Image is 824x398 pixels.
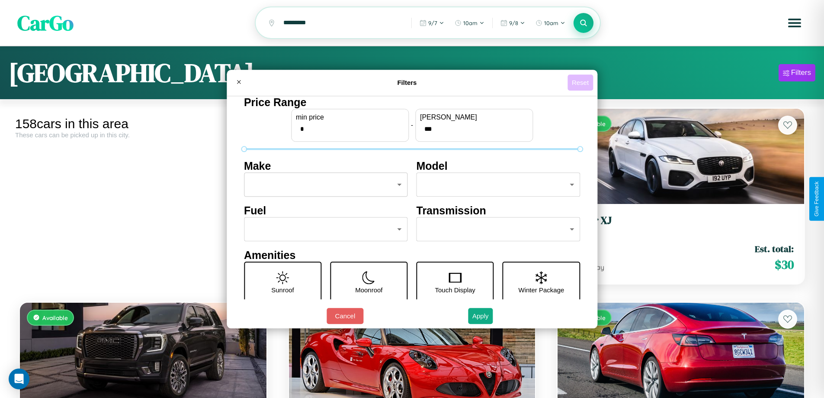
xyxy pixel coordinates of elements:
[411,119,413,131] p: -
[568,74,593,91] button: Reset
[544,19,558,26] span: 10am
[244,249,580,262] h4: Amenities
[247,79,568,86] h4: Filters
[568,214,794,236] a: Jaguar XJ2018
[463,19,478,26] span: 10am
[327,308,363,324] button: Cancel
[814,181,820,217] div: Give Feedback
[519,284,564,296] p: Winter Package
[355,284,382,296] p: Moonroof
[244,204,408,217] h4: Fuel
[17,9,74,37] span: CarGo
[420,113,528,121] label: [PERSON_NAME]
[531,16,570,30] button: 10am
[779,64,815,81] button: Filters
[271,284,294,296] p: Sunroof
[417,160,580,172] h4: Model
[417,204,580,217] h4: Transmission
[9,55,254,91] h1: [GEOGRAPHIC_DATA]
[450,16,489,30] button: 10am
[755,243,794,255] span: Est. total:
[296,113,404,121] label: min price
[568,214,794,227] h3: Jaguar XJ
[15,116,271,131] div: 158 cars in this area
[775,256,794,273] span: $ 30
[42,314,68,321] span: Available
[428,19,437,26] span: 9 / 7
[509,19,518,26] span: 9 / 8
[9,369,29,389] div: Open Intercom Messenger
[791,68,811,77] div: Filters
[415,16,449,30] button: 9/7
[244,96,580,109] h4: Price Range
[468,308,493,324] button: Apply
[782,11,807,35] button: Open menu
[15,131,271,139] div: These cars can be picked up in this city.
[435,284,475,296] p: Touch Display
[496,16,529,30] button: 9/8
[244,160,408,172] h4: Make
